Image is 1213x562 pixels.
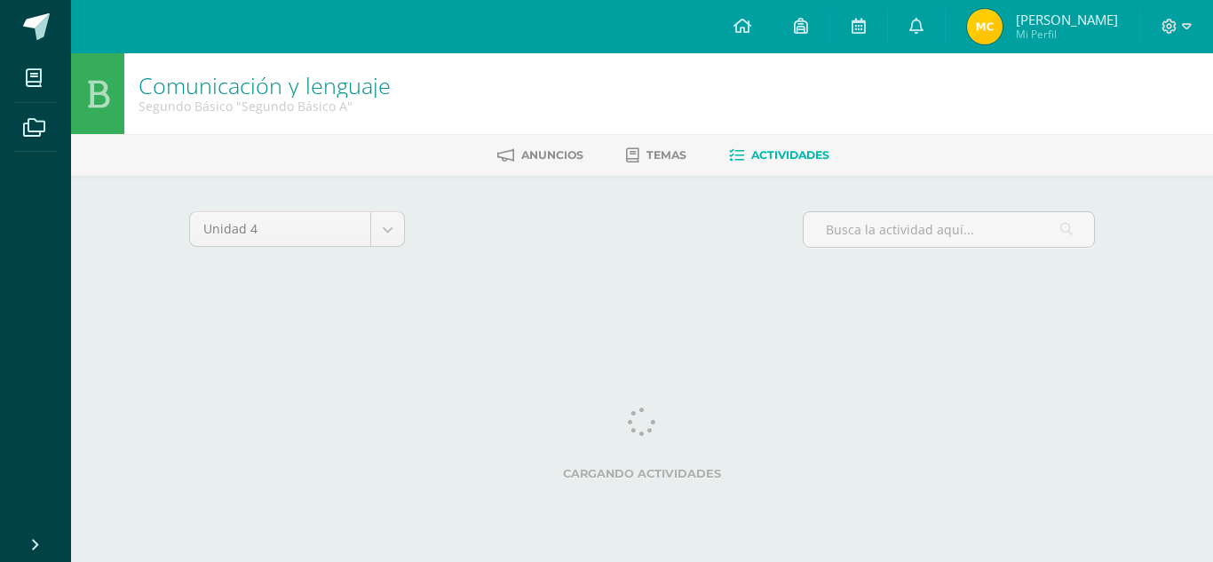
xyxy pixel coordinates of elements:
span: Unidad 4 [203,212,357,246]
a: Unidad 4 [190,212,404,246]
div: Segundo Básico 'Segundo Básico A' [139,98,391,115]
a: Comunicación y lenguaje [139,70,391,100]
a: Anuncios [497,141,583,170]
input: Busca la actividad aquí... [804,212,1094,247]
span: Anuncios [521,148,583,162]
a: Actividades [729,141,829,170]
a: Temas [626,141,686,170]
h1: Comunicación y lenguaje [139,73,391,98]
span: Actividades [751,148,829,162]
span: Mi Perfil [1016,27,1118,42]
label: Cargando actividades [189,467,1095,480]
span: Temas [646,148,686,162]
img: 145fe163083222a8e038794b262f4288.png [967,9,1003,44]
span: [PERSON_NAME] [1016,11,1118,28]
